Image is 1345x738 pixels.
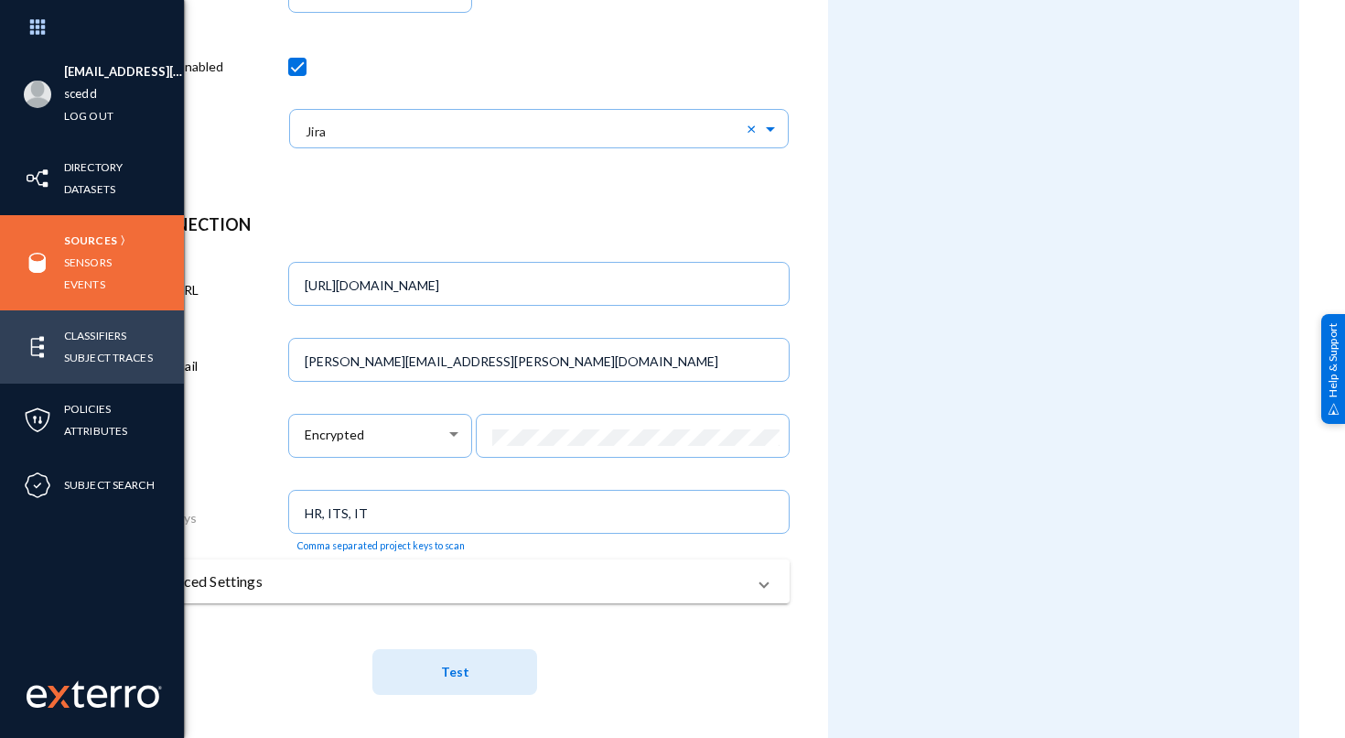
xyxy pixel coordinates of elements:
span: Test [441,665,469,680]
a: Datasets [64,179,115,200]
a: Log out [64,105,113,126]
img: icon-compliance.svg [24,472,51,499]
input: https://yourcompany.atlassian.net [305,277,780,294]
span: Clear all [747,120,762,136]
a: Sources [64,230,117,251]
img: exterro-work-mark.svg [27,680,162,708]
a: Classifiers [64,325,126,346]
img: exterro-logo.svg [48,686,70,708]
mat-panel-title: Advanced Settings [143,570,746,592]
img: blank-profile-picture.png [24,81,51,108]
img: icon-policies.svg [24,407,51,434]
a: Sensors [64,252,112,273]
a: Directory [64,157,123,178]
img: icon-inventory.svg [24,165,51,192]
img: icon-elements.svg [24,333,51,361]
img: app launcher [10,7,65,47]
span: Encrypted [305,428,364,443]
header: Connection [139,212,771,237]
button: Test [372,649,537,695]
div: Help & Support [1321,314,1345,424]
li: [EMAIL_ADDRESS][DOMAIN_NAME] [64,61,184,83]
a: Subject Search [64,474,155,495]
a: Subject Traces [64,347,153,368]
a: scedd [64,83,97,104]
img: help_support.svg [1328,403,1340,415]
input: LO20, ED, XY20 [305,505,780,522]
a: Events [64,274,105,295]
a: Attributes [64,420,127,441]
img: icon-sources.svg [24,249,51,277]
mat-expansion-panel-header: Advanced Settings [121,559,790,603]
a: Policies [64,398,111,419]
mat-hint: Comma separated project keys to scan [297,540,465,552]
input: sample@yourcompany.com [305,353,780,370]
